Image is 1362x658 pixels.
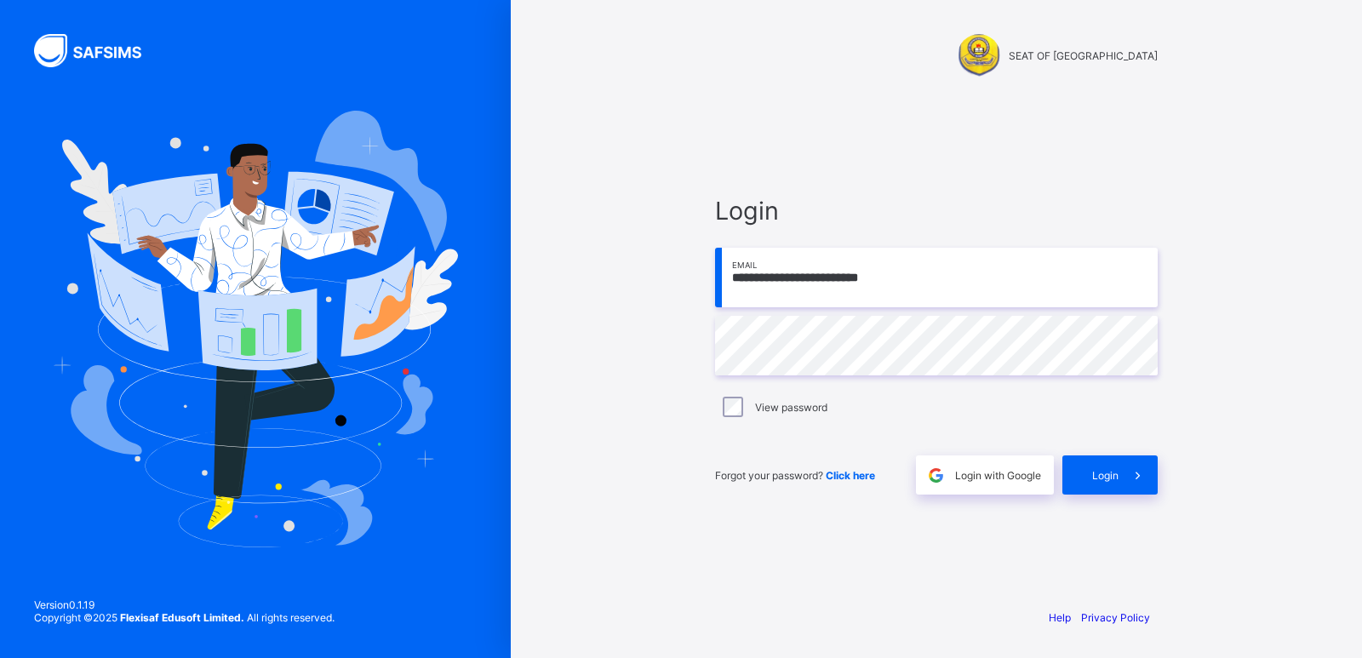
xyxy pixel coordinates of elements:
span: Login with Google [955,469,1041,482]
span: Forgot your password? [715,469,875,482]
span: Copyright © 2025 All rights reserved. [34,611,335,624]
img: SAFSIMS Logo [34,34,162,67]
a: Click here [826,469,875,482]
img: Hero Image [53,111,458,546]
label: View password [755,401,827,414]
span: Version 0.1.19 [34,598,335,611]
span: Login [1092,469,1119,482]
a: Help [1049,611,1071,624]
span: SEAT OF [GEOGRAPHIC_DATA] [1009,49,1158,62]
span: Login [715,196,1158,226]
img: google.396cfc9801f0270233282035f929180a.svg [926,466,946,485]
strong: Flexisaf Edusoft Limited. [120,611,244,624]
a: Privacy Policy [1081,611,1150,624]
